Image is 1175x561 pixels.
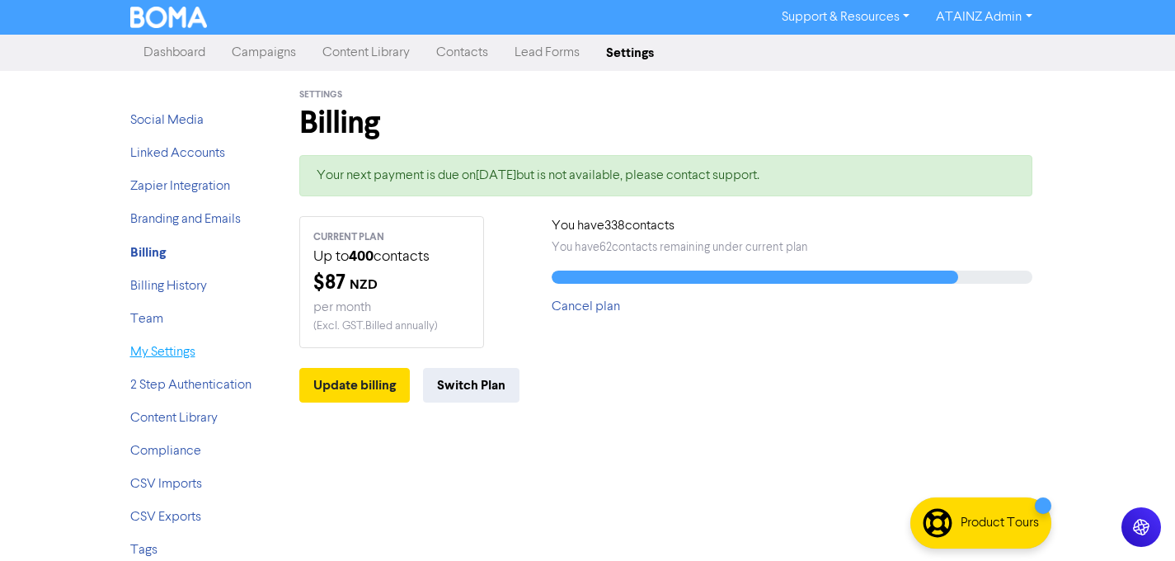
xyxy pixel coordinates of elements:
[130,180,230,193] a: Zapier Integration
[130,36,219,69] a: Dashboard
[552,300,620,313] a: Cancel plan
[313,230,470,245] p: CURRENT PLAN
[423,36,501,69] a: Contacts
[219,36,309,69] a: Campaigns
[423,368,519,403] button: Switch Plan
[501,36,593,69] a: Lead Forms
[313,245,470,268] p: Up to contacts
[130,7,208,28] img: BOMA Logo
[313,318,470,335] div: ( Excl. GST. Billed annually )
[299,104,1033,142] h1: Billing
[130,412,218,425] a: Content Library
[768,4,923,31] a: Support & Resources
[313,298,470,318] div: per month
[593,36,667,69] a: Settings
[130,511,201,524] a: CSV Exports
[349,247,374,266] strong: 400
[552,239,1032,257] p: You have 62 contacts remaining under current plan
[130,147,225,160] a: Linked Accounts
[923,4,1045,31] a: ATAINZ Admin
[130,478,202,491] a: CSV Imports
[130,244,166,261] strong: Billing
[309,36,423,69] a: Content Library
[552,216,1032,236] p: You have 338 contacts
[130,445,201,458] a: Compliance
[130,213,241,226] a: Branding and Emails
[299,89,342,101] span: Settings
[130,544,157,557] a: Tags
[313,268,470,298] div: $ 87
[299,155,1033,196] div: Your next payment is due on [DATE] but is not available, please contact support.
[130,313,163,326] a: Team
[130,346,195,359] a: My Settings
[1093,482,1175,561] iframe: Chat Widget
[130,247,166,260] a: Billing
[130,379,251,392] a: 2 Step Authentication
[130,280,207,293] a: Billing History
[130,114,204,127] a: Social Media
[299,368,410,403] button: Update billing
[350,276,378,293] span: NZD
